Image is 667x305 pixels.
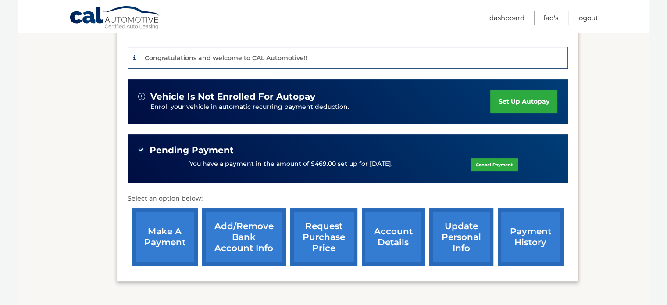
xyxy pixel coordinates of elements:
[471,158,518,171] a: Cancel Payment
[577,11,598,25] a: Logout
[150,145,234,156] span: Pending Payment
[202,208,286,266] a: Add/Remove bank account info
[128,194,568,204] p: Select an option below:
[489,11,524,25] a: Dashboard
[150,91,315,102] span: vehicle is not enrolled for autopay
[69,6,161,31] a: Cal Automotive
[498,208,564,266] a: payment history
[543,11,558,25] a: FAQ's
[290,208,357,266] a: request purchase price
[138,93,145,100] img: alert-white.svg
[150,102,491,112] p: Enroll your vehicle in automatic recurring payment deduction.
[132,208,198,266] a: make a payment
[490,90,557,113] a: set up autopay
[362,208,425,266] a: account details
[138,147,144,153] img: check-green.svg
[189,159,392,169] p: You have a payment in the amount of $469.00 set up for [DATE].
[145,54,307,62] p: Congratulations and welcome to CAL Automotive!!
[429,208,493,266] a: update personal info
